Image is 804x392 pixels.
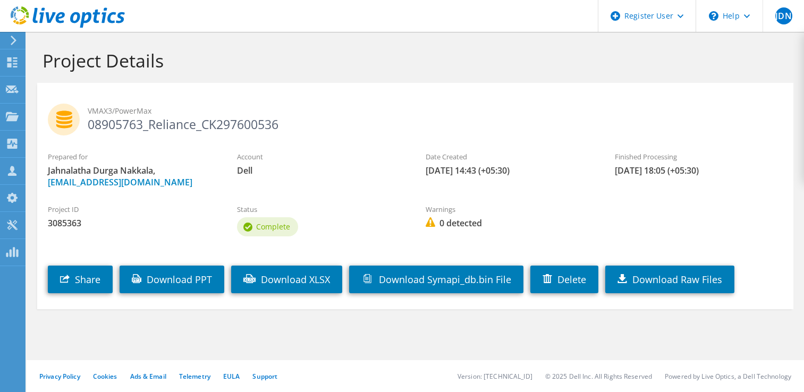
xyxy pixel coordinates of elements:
[237,165,405,176] span: Dell
[426,217,594,229] span: 0 detected
[237,151,405,162] label: Account
[88,105,783,117] span: VMAX3/PowerMax
[775,7,792,24] span: JDN
[615,165,783,176] span: [DATE] 18:05 (+05:30)
[39,372,80,381] a: Privacy Policy
[426,204,594,215] label: Warnings
[458,372,532,381] li: Version: [TECHNICAL_ID]
[530,266,598,293] a: Delete
[426,165,594,176] span: [DATE] 14:43 (+05:30)
[48,217,216,229] span: 3085363
[48,204,216,215] label: Project ID
[349,266,523,293] a: Download Symapi_db.bin File
[48,176,192,188] a: [EMAIL_ADDRESS][DOMAIN_NAME]
[48,151,216,162] label: Prepared for
[545,372,652,381] li: © 2025 Dell Inc. All Rights Reserved
[615,151,783,162] label: Finished Processing
[48,266,113,293] a: Share
[130,372,166,381] a: Ads & Email
[256,221,290,232] span: Complete
[426,151,594,162] label: Date Created
[709,11,718,21] svg: \n
[237,204,405,215] label: Status
[223,372,240,381] a: EULA
[179,372,210,381] a: Telemetry
[665,372,791,381] li: Powered by Live Optics, a Dell Technology
[48,165,216,188] span: Jahnalatha Durga Nakkala,
[93,372,117,381] a: Cookies
[231,266,342,293] a: Download XLSX
[252,372,277,381] a: Support
[48,104,783,130] h2: 08905763_Reliance_CK297600536
[605,266,734,293] a: Download Raw Files
[120,266,224,293] a: Download PPT
[43,49,783,72] h1: Project Details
